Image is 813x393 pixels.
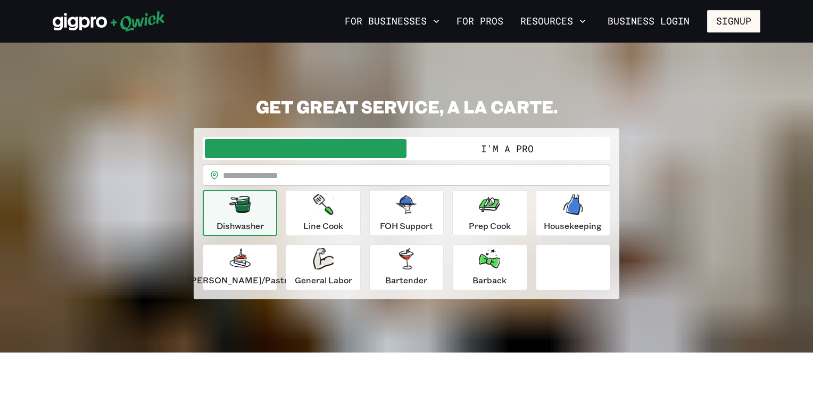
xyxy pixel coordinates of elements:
[286,190,360,236] button: Line Cook
[286,244,360,290] button: General Labor
[707,10,760,32] button: Signup
[452,12,508,30] a: For Pros
[516,12,590,30] button: Resources
[194,96,619,117] h2: GET GREAT SERVICE, A LA CARTE.
[452,190,527,236] button: Prep Cook
[203,190,277,236] button: Dishwasher
[385,274,427,286] p: Bartender
[599,10,699,32] a: Business Login
[295,274,352,286] p: General Labor
[369,190,444,236] button: FOH Support
[469,219,511,232] p: Prep Cook
[472,274,507,286] p: Barback
[205,139,407,158] button: I'm a Business
[188,274,292,286] p: [PERSON_NAME]/Pastry
[407,139,608,158] button: I'm a Pro
[303,219,343,232] p: Line Cook
[341,12,444,30] button: For Businesses
[380,219,433,232] p: FOH Support
[452,244,527,290] button: Barback
[544,219,602,232] p: Housekeeping
[369,244,444,290] button: Bartender
[217,219,264,232] p: Dishwasher
[203,244,277,290] button: [PERSON_NAME]/Pastry
[536,190,610,236] button: Housekeeping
